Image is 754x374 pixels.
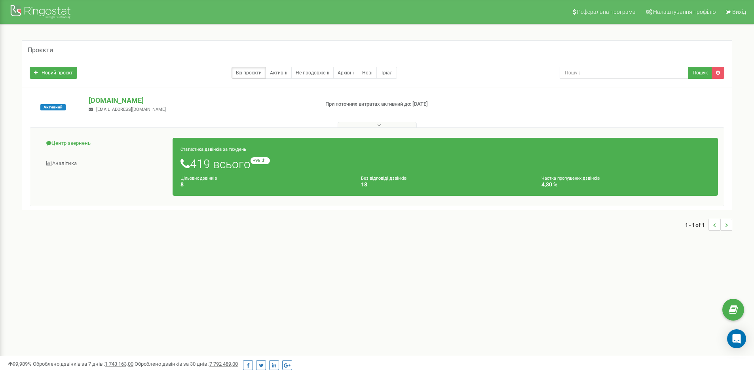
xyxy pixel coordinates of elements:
[180,176,217,181] small: Цільових дзвінків
[180,182,349,188] h4: 8
[251,157,270,164] small: +96
[105,361,133,367] u: 1 743 163,00
[333,67,358,79] a: Архівні
[8,361,32,367] span: 99,989%
[180,157,710,171] h1: 419 всього
[541,176,600,181] small: Частка пропущених дзвінків
[361,176,406,181] small: Без відповіді дзвінків
[33,361,133,367] span: Оброблено дзвінків за 7 днів :
[732,9,746,15] span: Вихід
[376,67,397,79] a: Тріал
[577,9,636,15] span: Реферальна програма
[36,154,173,173] a: Аналiтика
[135,361,238,367] span: Оброблено дзвінків за 30 днів :
[325,101,490,108] p: При поточних витратах активний до: [DATE]
[266,67,292,79] a: Активні
[89,95,312,106] p: [DOMAIN_NAME]
[180,147,246,152] small: Статистика дзвінків за тиждень
[36,134,173,153] a: Центр звернень
[541,182,710,188] h4: 4,30 %
[688,67,712,79] button: Пошук
[291,67,334,79] a: Не продовжені
[96,107,166,112] span: [EMAIL_ADDRESS][DOMAIN_NAME]
[209,361,238,367] u: 7 792 489,00
[40,104,66,110] span: Активний
[361,182,530,188] h4: 18
[685,211,732,239] nav: ...
[685,219,708,231] span: 1 - 1 of 1
[232,67,266,79] a: Всі проєкти
[358,67,377,79] a: Нові
[30,67,77,79] a: Новий проєкт
[560,67,689,79] input: Пошук
[653,9,716,15] span: Налаштування профілю
[28,47,53,54] h5: Проєкти
[727,329,746,348] div: Open Intercom Messenger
